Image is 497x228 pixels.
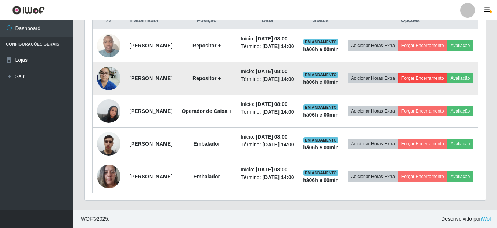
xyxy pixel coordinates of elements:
[303,112,339,118] strong: há 06 h e 00 min
[348,40,398,51] button: Adicionar Horas Extra
[241,141,294,149] li: Término:
[256,167,288,172] time: [DATE] 08:00
[236,12,299,29] th: Data
[241,133,294,141] li: Início:
[241,174,294,181] li: Término:
[192,75,221,81] strong: Repositor +
[241,108,294,116] li: Término:
[241,35,294,43] li: Início:
[348,106,398,116] button: Adicionar Horas Extra
[194,174,220,179] strong: Embalador
[129,174,172,179] strong: [PERSON_NAME]
[97,95,120,127] img: 1707874024765.jpeg
[129,75,172,81] strong: [PERSON_NAME]
[303,39,338,45] span: EM ANDAMENTO
[398,171,447,182] button: Forçar Encerramento
[79,215,109,223] span: © 2025 .
[256,134,288,140] time: [DATE] 08:00
[303,104,338,110] span: EM ANDAMENTO
[129,43,172,49] strong: [PERSON_NAME]
[97,30,120,61] img: 1746382932878.jpeg
[348,73,398,83] button: Adicionar Horas Extra
[79,216,93,222] span: IWOF
[447,171,473,182] button: Avaliação
[303,46,339,52] strong: há 06 h e 00 min
[12,6,45,15] img: CoreUI Logo
[177,12,236,29] th: Posição
[129,141,172,147] strong: [PERSON_NAME]
[262,174,294,180] time: [DATE] 14:00
[348,139,398,149] button: Adicionar Horas Extra
[97,63,120,94] img: 1747872816580.jpeg
[398,106,447,116] button: Forçar Encerramento
[192,43,221,49] strong: Repositor +
[241,166,294,174] li: Início:
[241,43,294,50] li: Término:
[241,68,294,75] li: Início:
[441,215,491,223] span: Desenvolvido por
[262,43,294,49] time: [DATE] 14:00
[447,73,473,83] button: Avaliação
[398,139,447,149] button: Forçar Encerramento
[398,73,447,83] button: Forçar Encerramento
[303,170,338,176] span: EM ANDAMENTO
[303,177,339,183] strong: há 06 h e 00 min
[299,12,343,29] th: Status
[398,40,447,51] button: Forçar Encerramento
[194,141,220,147] strong: Embalador
[262,142,294,147] time: [DATE] 14:00
[447,139,473,149] button: Avaliação
[97,128,120,159] img: 1699551411830.jpeg
[262,76,294,82] time: [DATE] 14:00
[348,171,398,182] button: Adicionar Horas Extra
[97,161,120,192] img: 1677615150889.jpeg
[303,79,339,85] strong: há 06 h e 00 min
[303,137,338,143] span: EM ANDAMENTO
[125,12,177,29] th: Trabalhador
[303,145,339,150] strong: há 06 h e 00 min
[262,109,294,115] time: [DATE] 14:00
[256,68,288,74] time: [DATE] 08:00
[129,108,172,114] strong: [PERSON_NAME]
[447,106,473,116] button: Avaliação
[181,108,232,114] strong: Operador de Caixa +
[256,101,288,107] time: [DATE] 08:00
[303,72,338,78] span: EM ANDAMENTO
[241,75,294,83] li: Término:
[256,36,288,42] time: [DATE] 08:00
[481,216,491,222] a: iWof
[447,40,473,51] button: Avaliação
[343,12,478,29] th: Opções
[241,100,294,108] li: Início:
